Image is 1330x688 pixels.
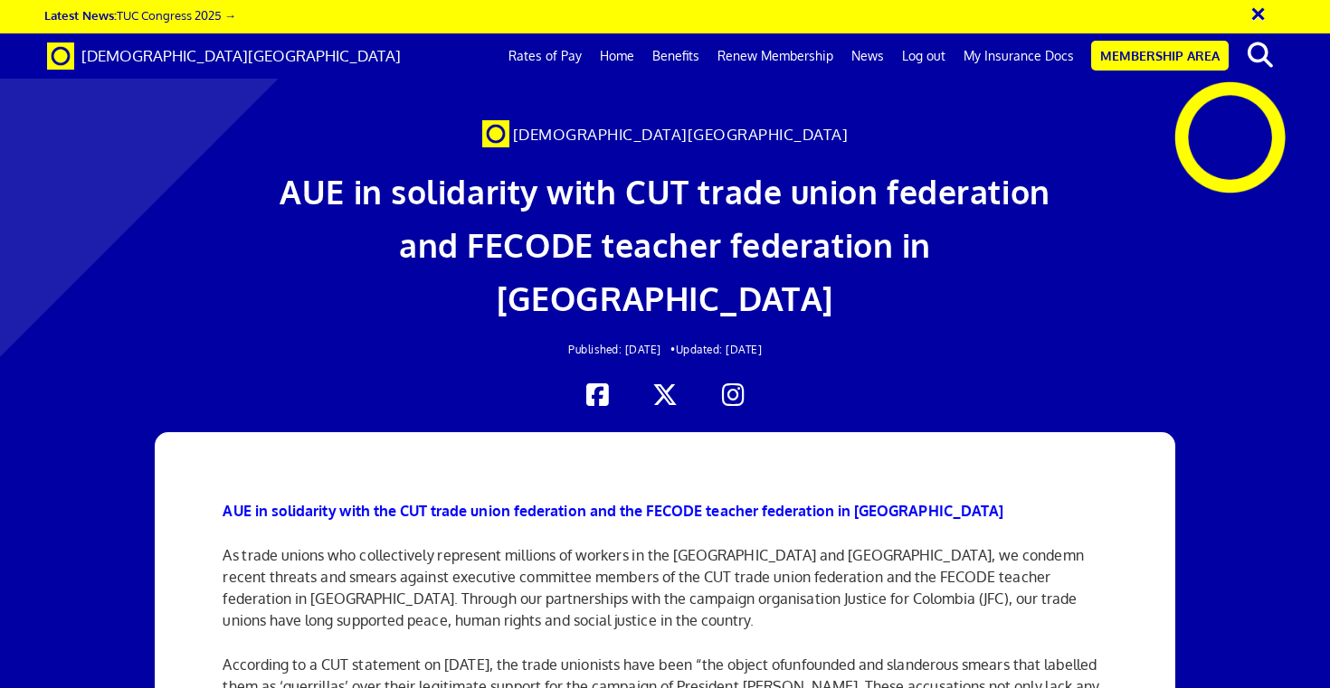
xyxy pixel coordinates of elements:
[893,33,955,79] a: Log out
[223,546,1083,629] span: As trade unions who collectively represent millions of workers in the [GEOGRAPHIC_DATA] and [GEOG...
[842,33,893,79] a: News
[44,7,117,23] strong: Latest News:
[223,655,784,674] span: According to a CUT statement on [DATE], the trade unionists have been “the object of
[708,33,842,79] a: Renew Membership
[1232,36,1287,74] button: search
[223,502,1003,520] strong: AUE in solidarity with the CUT trade union federation and the FECODE teacher federation in [GEOGR...
[44,7,236,23] a: Latest News:TUC Congress 2025 →
[33,33,414,79] a: Brand [DEMOGRAPHIC_DATA][GEOGRAPHIC_DATA]
[955,33,1083,79] a: My Insurance Docs
[513,125,849,144] span: [DEMOGRAPHIC_DATA][GEOGRAPHIC_DATA]
[280,171,1050,318] span: AUE in solidarity with CUT trade union federation and FECODE teacher federation in [GEOGRAPHIC_DATA]
[1091,41,1229,71] a: Membership Area
[499,33,591,79] a: Rates of Pay
[591,33,643,79] a: Home
[643,33,708,79] a: Benefits
[81,46,401,65] span: [DEMOGRAPHIC_DATA][GEOGRAPHIC_DATA]
[258,344,1073,355] h2: Updated: [DATE]
[568,343,676,356] span: Published: [DATE] •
